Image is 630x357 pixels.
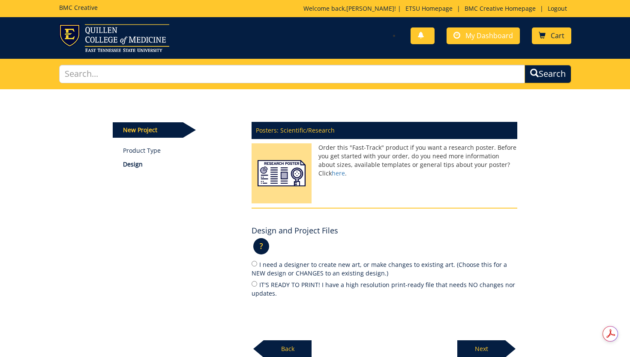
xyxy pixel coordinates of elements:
input: I need a designer to create new art, or make changes to existing art. (Choose this for a NEW desi... [252,261,257,266]
span: Cart [551,31,564,40]
a: ETSU Homepage [401,4,457,12]
button: Search [525,65,571,83]
p: Order this "Fast-Track" product if you want a research poster. Before you get started with your o... [252,143,517,178]
p: Design [123,160,239,169]
p: Posters: Scientific/Research [252,122,517,139]
a: [PERSON_NAME] [346,4,394,12]
span: My Dashboard [465,31,513,40]
img: ETSU logo [59,24,169,52]
p: Welcome back, ! | | | [303,4,571,13]
input: Search... [59,65,525,83]
a: here [332,169,345,177]
h4: Design and Project Files [252,227,338,235]
input: IT'S READY TO PRINT! I have a high resolution print-ready file that needs NO changes nor updates. [252,281,257,287]
label: I need a designer to create new art, or make changes to existing art. (Choose this for a NEW desi... [252,260,517,278]
a: BMC Creative Homepage [460,4,540,12]
p: ? [253,238,269,254]
a: My Dashboard [447,27,520,44]
a: Logout [543,4,571,12]
a: Product Type [123,146,239,155]
p: New Project [113,122,183,138]
h5: BMC Creative [59,4,98,11]
label: IT'S READY TO PRINT! I have a high resolution print-ready file that needs NO changes nor updates. [252,280,517,298]
a: Cart [532,27,571,44]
